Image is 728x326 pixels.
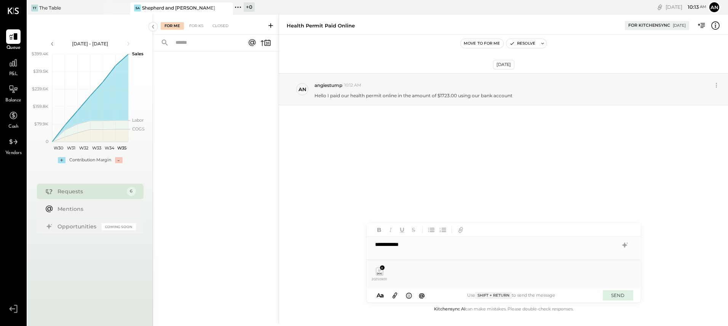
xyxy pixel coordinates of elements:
[92,145,101,151] text: W33
[287,22,355,29] div: Health Permit paid online
[32,51,48,56] text: $399.4K
[209,22,232,30] div: Closed
[344,82,361,88] span: 10:12 AM
[0,82,26,104] a: Balance
[0,56,26,78] a: P&L
[67,145,75,151] text: W31
[6,45,21,51] span: Queue
[5,97,21,104] span: Balance
[115,157,123,163] div: -
[132,117,144,123] text: Labor
[397,225,407,235] button: Underline
[493,60,514,69] div: [DATE]
[117,145,126,151] text: W35
[127,187,136,196] div: 6
[427,292,595,299] div: Use to send the message
[39,5,61,11] div: The Table
[315,92,512,99] p: Hello I paid our health permit online in the amount of $1723.00 using our bank account
[33,69,48,74] text: $319.5K
[380,292,384,299] span: a
[0,135,26,157] a: Vendors
[0,108,26,130] a: Cash
[58,40,123,47] div: [DATE] - [DATE]
[461,39,503,48] button: Move to for me
[79,145,88,151] text: W32
[57,223,98,230] div: Opportunities
[104,145,114,151] text: W34
[666,3,706,11] div: [DATE]
[506,39,538,48] button: Resolve
[102,223,136,230] div: Coming Soon
[185,22,207,30] div: For KS
[299,86,307,93] div: an
[386,225,396,235] button: Italic
[32,86,48,92] text: $239.6K
[475,292,512,299] span: Shift + Return
[456,225,466,235] button: Add URL
[33,104,48,109] text: $159.8K
[656,3,664,11] div: copy link
[132,126,145,132] text: COGS
[8,124,18,130] span: Cash
[673,23,686,28] div: [DATE]
[46,139,48,144] text: 0
[374,225,384,235] button: Bold
[54,145,63,151] text: W30
[426,225,436,235] button: Unordered List
[142,5,215,11] div: Shepherd and [PERSON_NAME]
[374,291,386,300] button: Aa
[603,290,633,300] button: SEND
[132,51,144,56] text: Sales
[5,150,22,157] span: Vendors
[57,188,123,195] div: Requests
[628,22,670,29] div: For KitchenSync
[371,277,388,281] span: 20250901120833_001.pdf
[438,225,448,235] button: Ordered List
[0,29,26,51] a: Queue
[58,157,65,163] div: +
[69,157,111,163] div: Contribution Margin
[9,71,18,78] span: P&L
[417,291,427,300] button: @
[419,292,425,299] span: @
[134,5,141,11] div: Sa
[315,82,342,88] span: angiestump
[708,1,720,13] button: an
[31,5,38,11] div: TT
[161,22,184,30] div: For Me
[57,205,132,213] div: Mentions
[34,121,48,127] text: $79.9K
[244,2,255,12] div: + 0
[409,225,418,235] button: Strikethrough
